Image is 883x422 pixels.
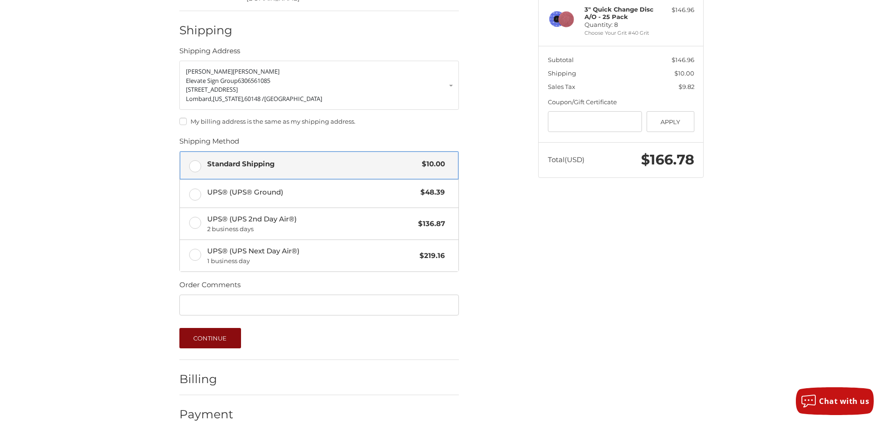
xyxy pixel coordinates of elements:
span: Lombard, [186,94,213,103]
span: $136.87 [413,219,445,229]
span: [PERSON_NAME] [186,67,233,76]
h2: Shipping [179,23,234,38]
legend: Order Comments [179,280,241,295]
button: Continue [179,328,241,348]
span: Subtotal [548,56,574,63]
span: $48.39 [416,187,445,198]
h4: Quantity: 8 [584,6,655,28]
span: $10.00 [417,159,445,170]
span: $10.00 [674,69,694,77]
span: $146.96 [672,56,694,63]
li: Choose Your Grit #40 Grit [584,29,655,37]
legend: Shipping Address [179,46,240,61]
span: $166.78 [641,151,694,168]
span: [GEOGRAPHIC_DATA] [264,94,322,103]
h2: Payment [179,407,234,422]
span: $9.82 [679,83,694,90]
legend: Shipping Method [179,136,239,151]
input: Gift Certificate or Coupon Code [548,111,642,132]
span: 60148 / [244,94,264,103]
label: My billing address is the same as my shipping address. [179,118,459,125]
button: Apply [647,111,694,132]
span: Standard Shipping [207,159,418,170]
span: UPS® (UPS® Ground) [207,187,416,198]
span: Chat with us [819,396,869,406]
span: Sales Tax [548,83,575,90]
span: Shipping [548,69,576,77]
button: Chat with us [796,387,874,415]
span: $219.16 [415,251,445,261]
a: Enter or select a different address [179,61,459,110]
span: 6306561085 [238,76,270,85]
span: [PERSON_NAME] [233,67,280,76]
span: UPS® (UPS Next Day Air®) [207,246,415,265]
span: Elevate Sign Group [186,76,238,85]
div: Coupon/Gift Certificate [548,98,694,107]
span: 1 business day [207,257,415,266]
h2: Billing [179,372,234,386]
strong: 3" Quick Change Disc A/O - 25 Pack [584,6,654,20]
span: [STREET_ADDRESS] [186,85,238,94]
span: UPS® (UPS 2nd Day Air®) [207,214,414,233]
div: $146.96 [658,6,694,15]
span: Total (USD) [548,155,584,164]
span: 2 business days [207,225,414,234]
span: [US_STATE], [213,94,244,103]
